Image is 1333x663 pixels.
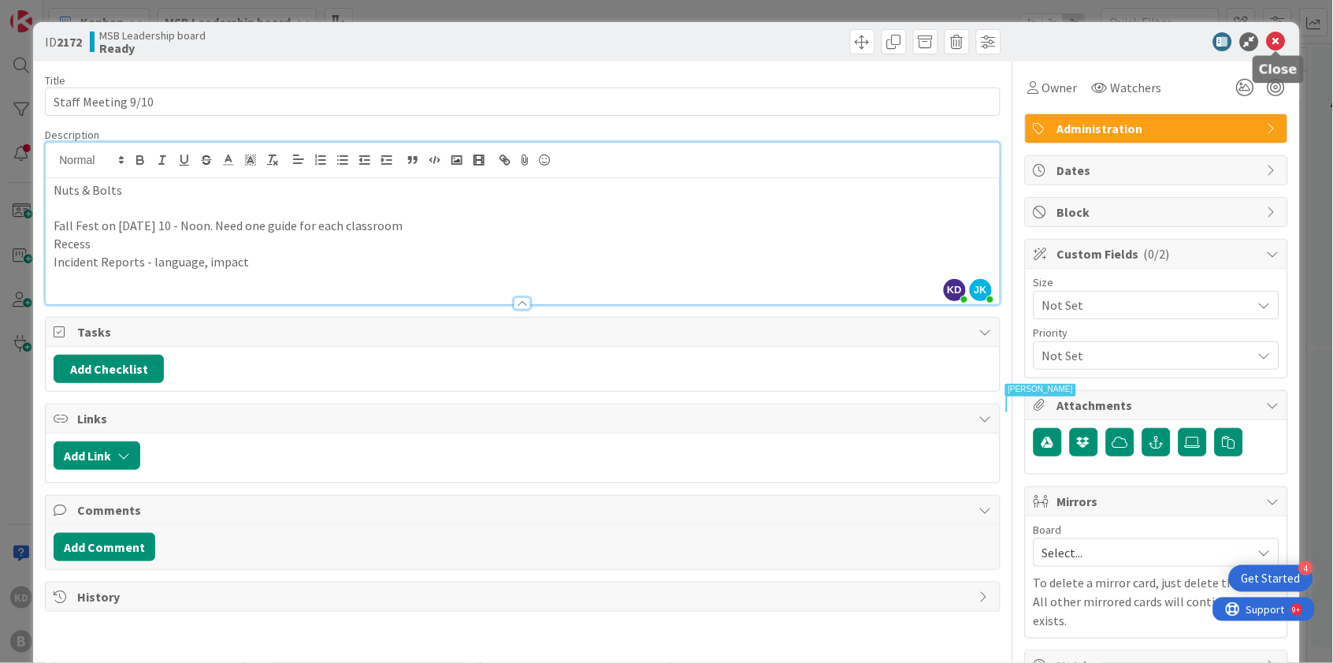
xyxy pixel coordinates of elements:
[1144,246,1170,262] span: ( 0/2 )
[54,181,991,199] p: Nuts & Bolts
[970,279,992,301] span: JK
[54,253,991,271] p: Incident Reports - language, impact
[1111,78,1162,97] span: Watchers
[1034,524,1062,535] span: Board
[1057,119,1259,138] span: Administration
[77,322,971,341] span: Tasks
[77,587,971,606] span: History
[80,6,87,19] div: 9+
[54,441,140,470] button: Add Link
[1057,203,1259,222] span: Block
[1242,571,1301,587] div: Get Started
[99,29,206,42] span: MSB Leadership board
[99,42,206,54] b: Ready
[1042,294,1244,316] span: Not Set
[45,128,99,142] span: Description
[1042,542,1244,564] span: Select...
[1042,345,1244,367] span: Not Set
[1229,565,1313,592] div: Open Get Started checklist, remaining modules: 4
[77,501,971,520] span: Comments
[45,88,1000,116] input: type card name here...
[54,533,155,561] button: Add Comment
[1057,396,1259,415] span: Attachments
[54,235,991,253] p: Recess
[45,32,82,51] span: ID
[1057,492,1259,511] span: Mirrors
[1042,78,1078,97] span: Owner
[54,217,991,235] p: Fall Fest on [DATE] 10 - Noon. Need one guide for each classroom
[57,34,82,50] b: 2172
[1260,62,1298,77] h5: Close
[33,2,72,21] span: Support
[1034,327,1279,338] div: Priority
[944,279,966,301] span: KD
[1057,244,1259,263] span: Custom Fields
[1034,277,1279,288] div: Size
[1034,573,1279,630] p: To delete a mirror card, just delete the card. All other mirrored cards will continue to exists.
[45,73,65,88] label: Title
[1057,161,1259,180] span: Dates
[54,355,164,383] button: Add Checklist
[77,409,971,428] span: Links
[1299,561,1313,575] div: 4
